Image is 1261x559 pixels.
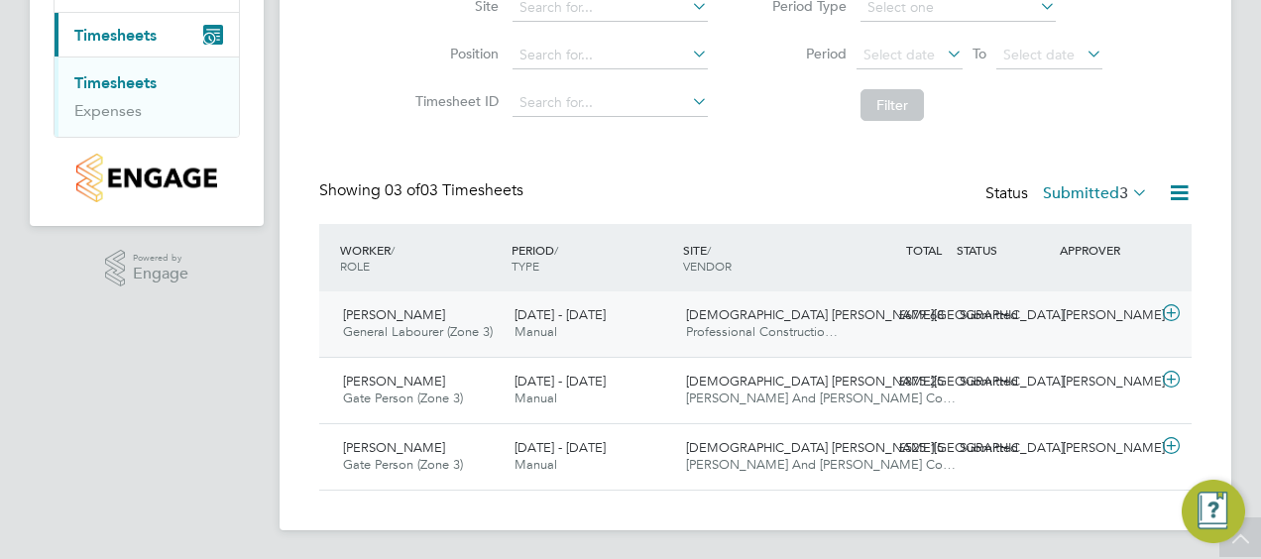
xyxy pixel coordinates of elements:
div: Status [985,180,1152,208]
span: / [554,242,558,258]
a: Go to home page [54,154,240,202]
input: Search for... [513,42,708,69]
span: Gate Person (Zone 3) [343,456,463,473]
span: ROLE [340,258,370,274]
span: Timesheets [74,26,157,45]
div: £679.68 [849,299,952,332]
span: 03 Timesheets [385,180,523,200]
div: Submitted [952,299,1055,332]
span: 03 of [385,180,420,200]
span: Manual [515,456,557,473]
span: [DATE] - [DATE] [515,373,606,390]
div: £525.15 [849,432,952,465]
span: [PERSON_NAME] [343,306,445,323]
span: VENDOR [683,258,732,274]
div: Submitted [952,366,1055,398]
div: SITE [678,232,850,283]
span: [DATE] - [DATE] [515,306,606,323]
span: / [707,242,711,258]
span: [PERSON_NAME] And [PERSON_NAME] Co… [686,456,956,473]
span: [PERSON_NAME] And [PERSON_NAME] Co… [686,390,956,406]
div: APPROVER [1055,232,1158,268]
a: Powered byEngage [105,250,189,287]
div: Showing [319,180,527,201]
div: £875.25 [849,366,952,398]
div: [PERSON_NAME] [1055,299,1158,332]
span: Gate Person (Zone 3) [343,390,463,406]
button: Filter [860,89,924,121]
a: Timesheets [74,73,157,92]
div: Submitted [952,432,1055,465]
span: Engage [133,266,188,282]
label: Period [757,45,847,62]
span: Manual [515,323,557,340]
span: [DEMOGRAPHIC_DATA] [PERSON_NAME][GEOGRAPHIC_DATA] [686,439,1064,456]
span: [DATE] - [DATE] [515,439,606,456]
span: 3 [1119,183,1128,203]
button: Timesheets [55,13,239,56]
span: Powered by [133,250,188,267]
img: countryside-properties-logo-retina.png [76,154,216,202]
div: [PERSON_NAME] [1055,366,1158,398]
input: Search for... [513,89,708,117]
a: Expenses [74,101,142,120]
span: To [967,41,992,66]
div: Timesheets [55,56,239,137]
div: STATUS [952,232,1055,268]
span: Select date [1003,46,1075,63]
span: Select date [863,46,935,63]
span: General Labourer (Zone 3) [343,323,493,340]
span: [DEMOGRAPHIC_DATA] [PERSON_NAME][GEOGRAPHIC_DATA] [686,373,1064,390]
span: / [391,242,395,258]
label: Position [409,45,499,62]
button: Engage Resource Center [1182,480,1245,543]
div: PERIOD [507,232,678,283]
label: Submitted [1043,183,1148,203]
span: TYPE [512,258,539,274]
span: TOTAL [906,242,942,258]
span: [PERSON_NAME] [343,373,445,390]
span: [PERSON_NAME] [343,439,445,456]
div: WORKER [335,232,507,283]
span: Manual [515,390,557,406]
label: Timesheet ID [409,92,499,110]
span: [DEMOGRAPHIC_DATA] [PERSON_NAME][GEOGRAPHIC_DATA] [686,306,1064,323]
div: [PERSON_NAME] [1055,432,1158,465]
span: Professional Constructio… [686,323,838,340]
